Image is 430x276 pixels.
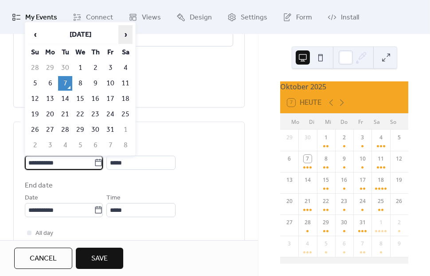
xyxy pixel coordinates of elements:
td: 5 [73,138,87,153]
span: Design [190,11,212,24]
div: 4 [377,134,385,142]
td: 2 [88,61,102,75]
a: Connect [66,4,120,31]
th: Sa [118,45,133,60]
span: Show date only [35,239,77,249]
td: 23 [88,107,102,122]
div: 12 [395,155,403,163]
td: 7 [103,138,117,153]
div: 5 [395,134,403,142]
td: 16 [88,92,102,106]
div: Fr [352,114,369,130]
div: 3 [359,134,367,142]
div: 9 [340,155,348,163]
div: 31 [359,218,367,226]
span: Connect [86,11,113,24]
th: [DATE] [43,25,117,44]
div: 24 [359,197,367,205]
div: 27 [285,218,293,226]
span: › [119,26,132,43]
a: Views [122,4,168,31]
div: 8 [377,240,385,248]
td: 30 [58,61,72,75]
span: My Events [25,11,57,24]
td: 25 [118,107,133,122]
td: 1 [73,61,87,75]
div: 2 [395,218,403,226]
span: All day [35,228,53,239]
td: 27 [43,123,57,137]
th: Mo [43,45,57,60]
td: 2 [28,138,42,153]
td: 3 [43,138,57,153]
a: My Events [5,4,64,31]
div: Oktober 2025 [280,81,408,92]
th: Tu [58,45,72,60]
td: 20 [43,107,57,122]
td: 12 [28,92,42,106]
td: 14 [58,92,72,106]
span: ‹ [28,26,42,43]
a: Design [170,4,219,31]
span: Time [106,193,121,203]
div: 13 [285,176,293,184]
div: 11 [377,155,385,163]
span: Views [142,11,161,24]
td: 1 [118,123,133,137]
div: 15 [322,176,330,184]
td: 4 [58,138,72,153]
div: 1 [377,218,385,226]
div: Sa [369,114,385,130]
td: 3 [103,61,117,75]
td: 31 [103,123,117,137]
td: 5 [28,76,42,91]
div: End date [25,180,53,191]
button: Cancel [14,248,72,269]
div: 16 [340,176,348,184]
div: 14 [304,176,312,184]
td: 29 [43,61,57,75]
td: 29 [73,123,87,137]
a: Install [321,4,366,31]
div: 25 [377,197,385,205]
div: 22 [322,197,330,205]
div: 26 [395,197,403,205]
td: 11 [118,76,133,91]
div: 28 [304,218,312,226]
td: 21 [58,107,72,122]
span: Form [296,11,312,24]
span: Date [25,193,38,203]
span: Install [341,11,359,24]
div: So [385,114,401,130]
div: 4 [304,240,312,248]
td: 6 [88,138,102,153]
td: 9 [88,76,102,91]
span: Save [91,253,108,264]
div: 21 [304,197,312,205]
th: Su [28,45,42,60]
div: Mi [320,114,336,130]
div: 19 [395,176,403,184]
div: 7 [304,155,312,163]
div: 7 [359,240,367,248]
th: Th [88,45,102,60]
div: 30 [340,218,348,226]
div: 1 [322,134,330,142]
button: Save [76,248,123,269]
div: 17 [359,176,367,184]
span: Settings [241,11,267,24]
td: 10 [103,76,117,91]
div: 20 [285,197,293,205]
th: Fr [103,45,117,60]
div: 6 [285,155,293,163]
td: 8 [73,76,87,91]
td: 7 [58,76,72,91]
div: 2 [340,134,348,142]
div: 8 [322,155,330,163]
div: Do [336,114,352,130]
div: 30 [304,134,312,142]
td: 15 [73,92,87,106]
div: Di [304,114,320,130]
div: 23 [340,197,348,205]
